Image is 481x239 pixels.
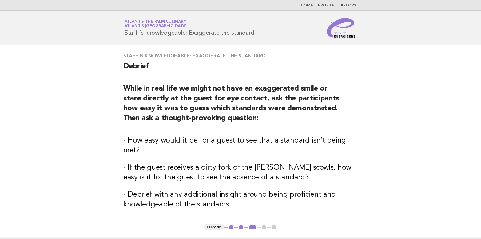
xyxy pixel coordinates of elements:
[228,224,234,230] button: 1
[125,25,187,29] span: Atlantis [GEOGRAPHIC_DATA]
[204,224,224,230] button: < Previous
[301,4,313,7] a: Home
[339,4,356,7] a: History
[123,190,358,210] h3: - Debrief with any additional insight around being proficient and knowledgeable of the standards.
[125,20,187,28] a: Atlantis The Palm CulinaryAtlantis [GEOGRAPHIC_DATA]
[123,84,358,128] h2: While in real life we might not have an exaggerated smile or stare directly at the guest for eye ...
[123,53,358,59] h3: Staff is knowledgeable: Exaggerate the standard
[327,18,356,38] img: Service Energizers
[248,224,257,230] button: 3
[123,136,358,155] h3: - How easy would it be for a guest to see that a standard isn’t being met?
[238,224,244,230] button: 2
[125,20,254,36] h1: Staff is knowledgeable: Exaggerate the standard
[318,4,334,7] a: Profile
[123,163,358,182] h3: - If the guest receives a dirty fork or the [PERSON_NAME] scowls, how easy is it for the guest to...
[123,61,358,76] h2: Debrief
